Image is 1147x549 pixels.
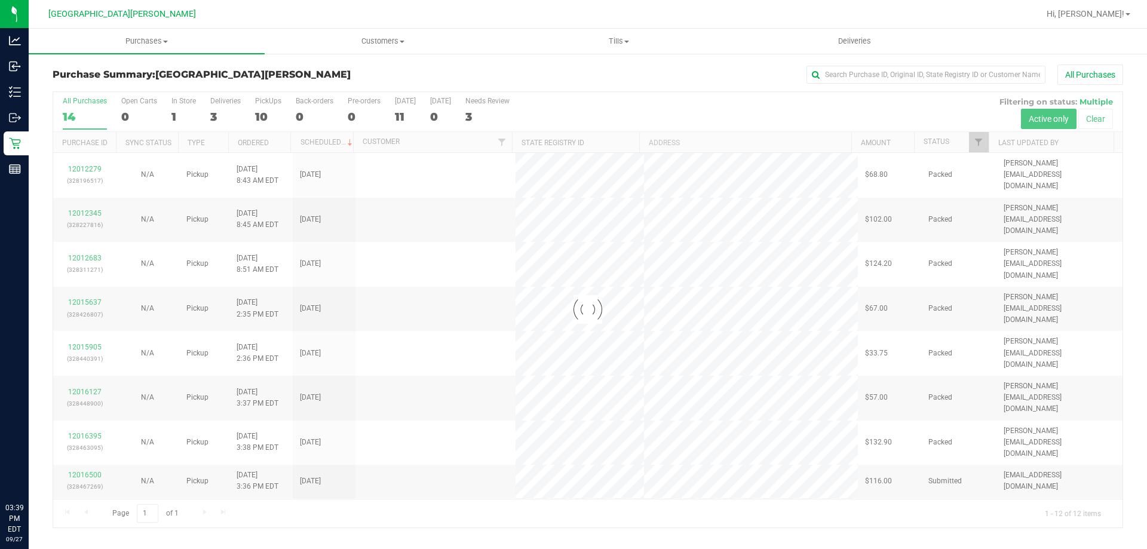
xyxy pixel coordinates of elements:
[5,502,23,535] p: 03:39 PM EDT
[501,29,737,54] a: Tills
[501,36,736,47] span: Tills
[9,86,21,98] inline-svg: Inventory
[12,453,48,489] iframe: Resource center
[9,35,21,47] inline-svg: Analytics
[53,69,409,80] h3: Purchase Summary:
[5,535,23,544] p: 09/27
[1057,65,1123,85] button: All Purchases
[737,29,973,54] a: Deliveries
[265,29,501,54] a: Customers
[29,36,265,47] span: Purchases
[265,36,500,47] span: Customers
[822,36,887,47] span: Deliveries
[48,9,196,19] span: [GEOGRAPHIC_DATA][PERSON_NAME]
[9,60,21,72] inline-svg: Inbound
[806,66,1045,84] input: Search Purchase ID, Original ID, State Registry ID or Customer Name...
[9,163,21,175] inline-svg: Reports
[155,69,351,80] span: [GEOGRAPHIC_DATA][PERSON_NAME]
[29,29,265,54] a: Purchases
[1047,9,1124,19] span: Hi, [PERSON_NAME]!
[9,137,21,149] inline-svg: Retail
[9,112,21,124] inline-svg: Outbound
